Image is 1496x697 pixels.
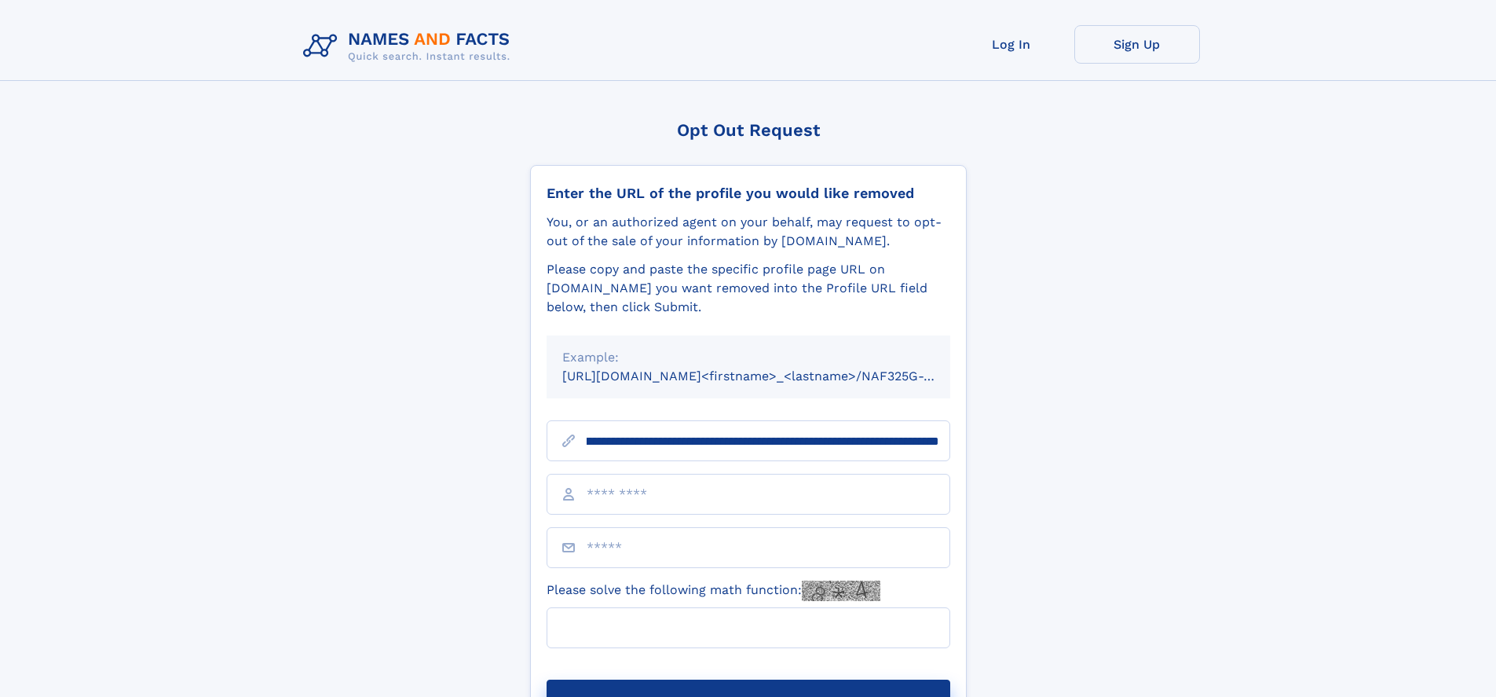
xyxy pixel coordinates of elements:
[547,260,950,317] div: Please copy and paste the specific profile page URL on [DOMAIN_NAME] you want removed into the Pr...
[1074,25,1200,64] a: Sign Up
[547,581,880,601] label: Please solve the following math function:
[562,369,980,383] small: [URL][DOMAIN_NAME]<firstname>_<lastname>/NAF325G-xxxxxxxx
[530,120,967,140] div: Opt Out Request
[949,25,1074,64] a: Log In
[297,25,523,68] img: Logo Names and Facts
[547,213,950,251] div: You, or an authorized agent on your behalf, may request to opt-out of the sale of your informatio...
[562,348,935,367] div: Example:
[547,185,950,202] div: Enter the URL of the profile you would like removed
